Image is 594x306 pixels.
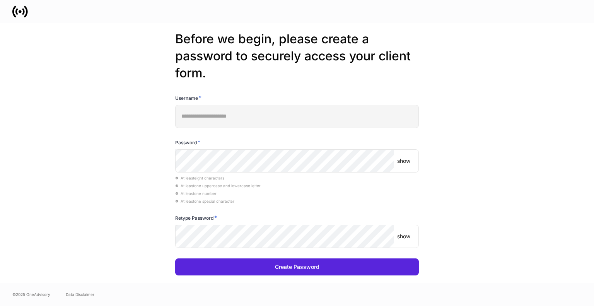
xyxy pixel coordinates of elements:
span: At least eight characters [175,176,224,180]
h2: Before we begin, please create a password to securely access your client form. [175,31,419,82]
span: At least one special character [175,199,234,203]
h6: Username [175,94,201,102]
span: At least one uppercase and lowercase letter [175,183,261,188]
button: Create Password [175,258,419,275]
h6: Retype Password [175,214,217,222]
a: Data Disclaimer [66,291,94,297]
span: © 2025 OneAdvisory [12,291,50,297]
h6: Password [175,138,200,146]
span: At least one number [175,191,217,196]
p: show [397,232,410,240]
div: Create Password [275,264,319,270]
p: show [397,157,410,165]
